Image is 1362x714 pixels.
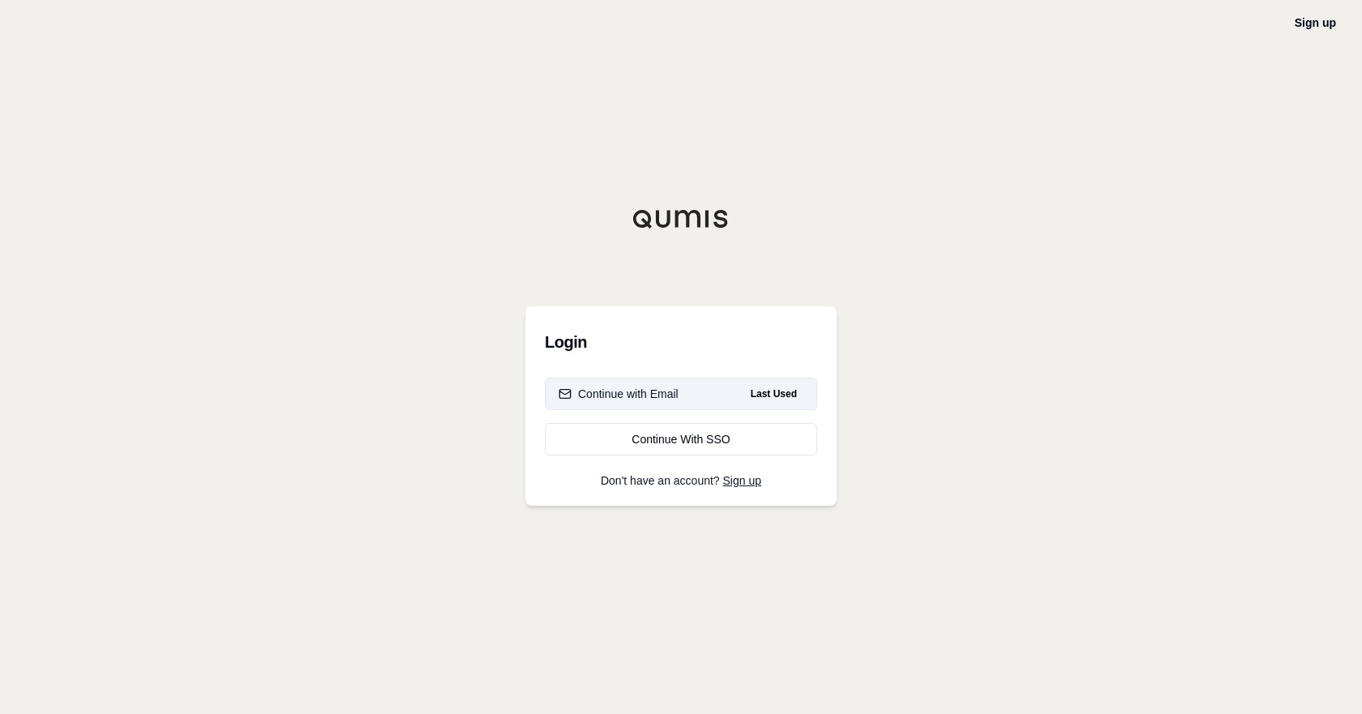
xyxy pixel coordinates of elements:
[559,431,803,447] div: Continue With SSO
[545,378,817,410] button: Continue with EmailLast Used
[545,475,817,486] p: Don't have an account?
[723,474,761,487] a: Sign up
[632,209,730,229] img: Qumis
[744,384,803,404] span: Last Used
[1295,16,1336,29] a: Sign up
[559,386,679,402] div: Continue with Email
[545,423,817,455] a: Continue With SSO
[545,326,817,358] h3: Login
